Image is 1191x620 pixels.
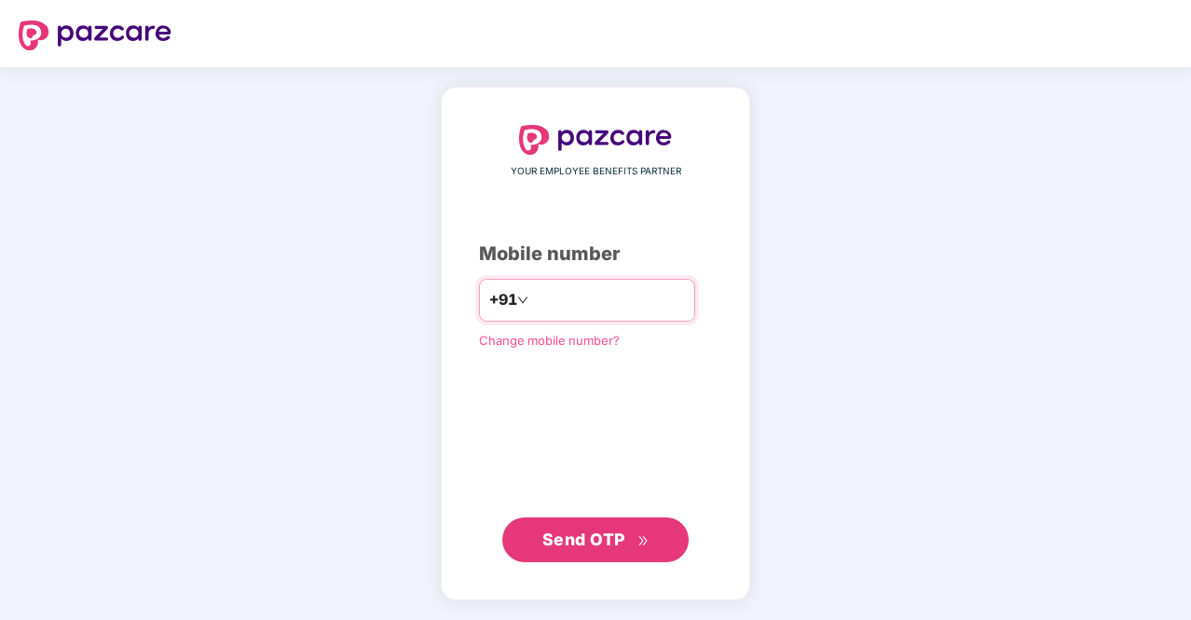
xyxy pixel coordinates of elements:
span: +91 [489,288,517,311]
button: Send OTPdouble-right [502,517,689,562]
img: logo [19,21,171,50]
div: Mobile number [479,240,712,269]
span: YOUR EMPLOYEE BENEFITS PARTNER [511,164,681,179]
span: double-right [637,535,650,547]
span: down [517,295,528,306]
a: Change mobile number? [479,333,620,348]
span: Send OTP [542,530,625,549]
img: logo [519,125,672,155]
